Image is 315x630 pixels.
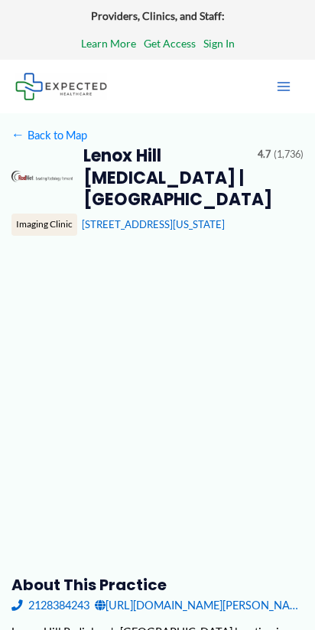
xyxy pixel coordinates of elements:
a: 2128384243 [11,595,89,615]
a: [URL][DOMAIN_NAME][PERSON_NAME] [95,595,304,615]
span: ← [11,128,25,142]
h2: Lenox Hill [MEDICAL_DATA] | [GEOGRAPHIC_DATA] [83,145,247,211]
a: Sign In [203,34,235,54]
img: Expected Healthcare Logo - side, dark font, small [15,73,107,100]
a: Get Access [144,34,196,54]
span: (1,736) [274,145,304,164]
span: 4.7 [258,145,271,164]
strong: Providers, Clinics, and Staff: [91,9,225,22]
a: ←Back to Map [11,125,87,145]
div: Imaging Clinic [11,214,77,235]
h3: About this practice [11,575,304,595]
a: Learn More [81,34,136,54]
a: [STREET_ADDRESS][US_STATE] [82,218,225,230]
button: Main menu toggle [268,70,300,103]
